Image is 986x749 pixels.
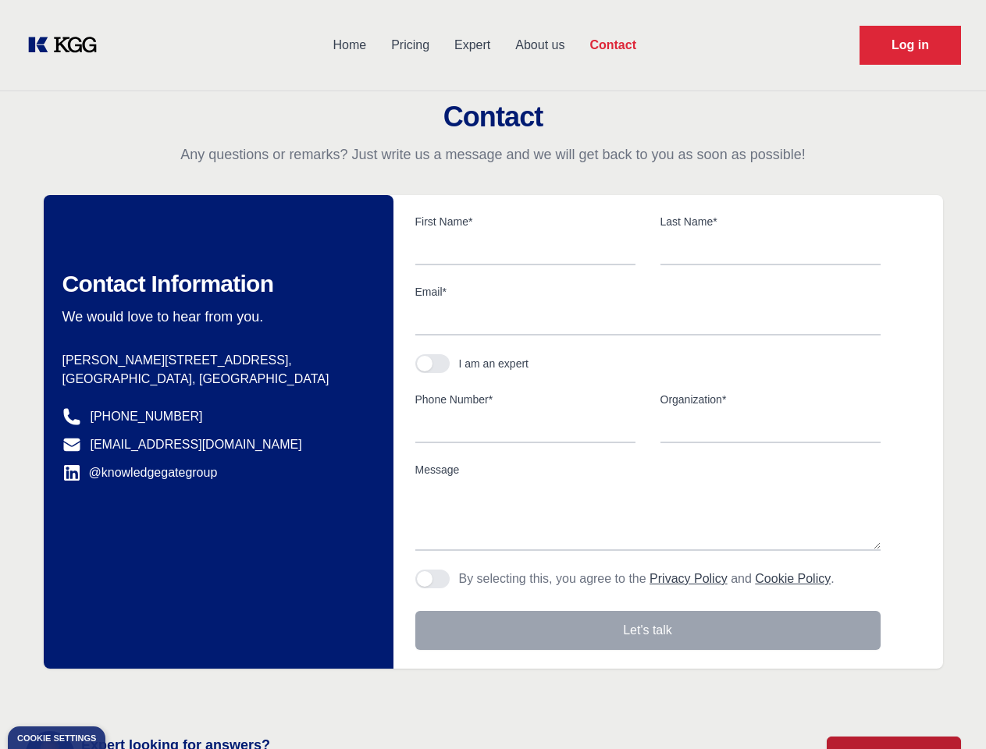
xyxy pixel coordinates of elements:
div: Cookie settings [17,734,96,743]
p: Any questions or remarks? Just write us a message and we will get back to you as soon as possible! [19,145,967,164]
h2: Contact [19,101,967,133]
a: KOL Knowledge Platform: Talk to Key External Experts (KEE) [25,33,109,58]
p: We would love to hear from you. [62,307,368,326]
a: [EMAIL_ADDRESS][DOMAIN_NAME] [91,435,302,454]
label: Last Name* [660,214,881,229]
label: Phone Number* [415,392,635,407]
a: Request Demo [860,26,961,65]
a: Pricing [379,25,442,66]
p: By selecting this, you agree to the and . [459,570,835,588]
a: @knowledgegategroup [62,463,218,482]
p: [PERSON_NAME][STREET_ADDRESS], [62,351,368,370]
a: Cookie Policy [755,572,831,585]
a: [PHONE_NUMBER] [91,407,203,426]
a: Contact [577,25,649,66]
label: Organization* [660,392,881,407]
button: Let's talk [415,611,881,650]
div: I am an expert [459,356,529,371]
label: Email* [415,284,881,300]
label: Message [415,462,881,477]
a: Expert [442,25,503,66]
p: [GEOGRAPHIC_DATA], [GEOGRAPHIC_DATA] [62,370,368,389]
h2: Contact Information [62,270,368,298]
a: About us [503,25,577,66]
a: Home [320,25,379,66]
label: First Name* [415,214,635,229]
iframe: Chat Widget [908,674,986,749]
a: Privacy Policy [650,572,728,585]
